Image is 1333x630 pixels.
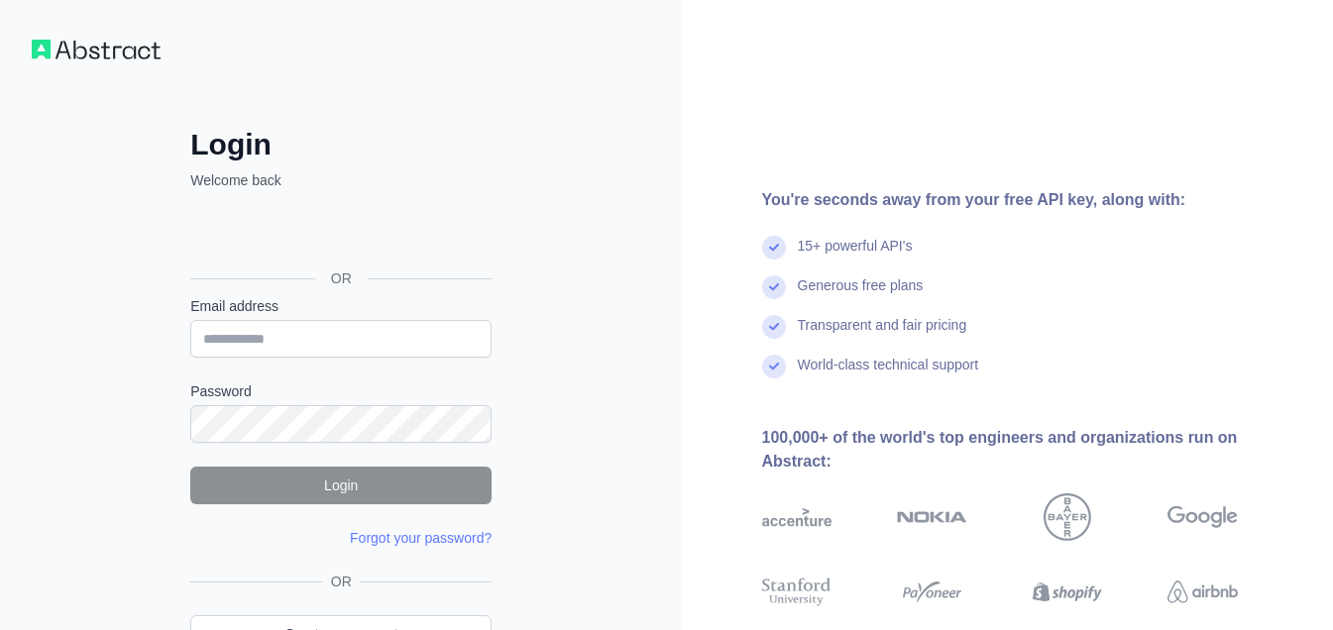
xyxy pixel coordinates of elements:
[1033,575,1103,609] img: shopify
[190,381,492,401] label: Password
[897,493,967,541] img: nokia
[798,236,913,275] div: 15+ powerful API's
[762,575,833,609] img: stanford university
[798,275,924,315] div: Generous free plans
[762,355,786,378] img: check mark
[350,530,492,546] a: Forgot your password?
[762,315,786,339] img: check mark
[190,296,492,316] label: Email address
[762,236,786,260] img: check mark
[190,127,492,162] h2: Login
[762,426,1302,473] div: 100,000+ of the world's top engineers and organizations run on Abstract:
[798,315,967,355] div: Transparent and fair pricing
[315,268,368,288] span: OR
[762,188,1302,212] div: You're seconds away from your free API key, along with:
[762,493,833,541] img: accenture
[762,275,786,299] img: check mark
[323,572,360,591] span: OR
[1167,575,1238,609] img: airbnb
[798,355,979,394] div: World-class technical support
[190,467,492,504] button: Login
[32,40,161,59] img: Workflow
[180,212,498,256] iframe: Sign in with Google Button
[190,170,492,190] p: Welcome back
[1044,493,1091,541] img: bayer
[897,575,967,609] img: payoneer
[1167,493,1238,541] img: google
